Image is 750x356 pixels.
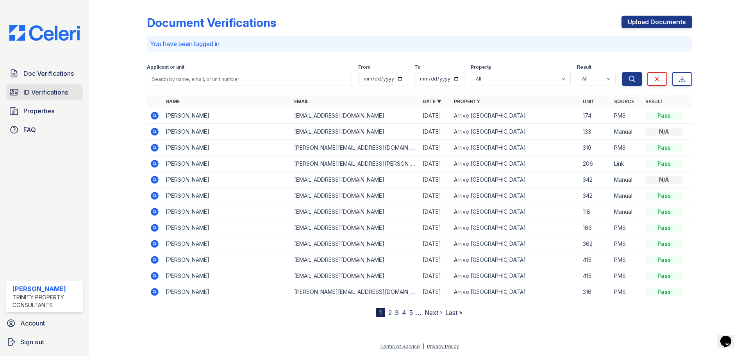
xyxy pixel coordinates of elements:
td: 206 [580,156,611,172]
span: Properties [23,106,54,116]
div: Pass [645,112,683,120]
td: 342 [580,172,611,188]
td: PMS [611,252,642,268]
a: 3 [395,309,399,317]
div: Pass [645,256,683,264]
td: [DATE] [420,284,451,300]
td: [PERSON_NAME] [162,268,291,284]
td: Arrive [GEOGRAPHIC_DATA] [451,204,579,220]
td: [DATE] [420,188,451,204]
a: 5 [409,309,413,317]
a: Properties [6,103,83,119]
td: [DATE] [420,220,451,236]
td: PMS [611,268,642,284]
a: 4 [402,309,406,317]
a: Property [454,98,480,104]
td: Arrive [GEOGRAPHIC_DATA] [451,188,579,204]
td: Manual [611,172,642,188]
td: 166 [580,220,611,236]
label: Property [471,64,491,70]
span: Account [20,318,45,328]
label: From [358,64,370,70]
div: Document Verifications [147,16,276,30]
td: 415 [580,268,611,284]
td: 415 [580,252,611,268]
td: [PERSON_NAME] [162,220,291,236]
td: [EMAIL_ADDRESS][DOMAIN_NAME] [291,268,420,284]
div: N/A [645,176,683,184]
td: [EMAIL_ADDRESS][DOMAIN_NAME] [291,220,420,236]
td: 118 [580,204,611,220]
td: [DATE] [420,124,451,140]
label: To [414,64,421,70]
img: CE_Logo_Blue-a8612792a0a2168367f1c8372b55b34899dd931a85d93a1a3d3e32e68fde9ad4.png [3,25,86,41]
td: [DATE] [420,204,451,220]
td: [PERSON_NAME] [162,140,291,156]
div: | [423,343,424,349]
td: [PERSON_NAME][EMAIL_ADDRESS][DOMAIN_NAME] [291,140,420,156]
iframe: chat widget [717,325,742,348]
td: [DATE] [420,236,451,252]
td: Arrive [GEOGRAPHIC_DATA] [451,268,579,284]
span: … [416,308,421,317]
td: Link [611,156,642,172]
td: [PERSON_NAME] [162,172,291,188]
input: Search by name, email, or unit number [147,72,352,86]
div: [PERSON_NAME] [12,284,80,293]
td: PMS [611,220,642,236]
a: 2 [388,309,392,317]
td: Arrive [GEOGRAPHIC_DATA] [451,236,579,252]
td: [EMAIL_ADDRESS][DOMAIN_NAME] [291,204,420,220]
div: Pass [645,240,683,248]
div: Pass [645,160,683,168]
td: Arrive [GEOGRAPHIC_DATA] [451,220,579,236]
p: You have been logged in [150,39,689,48]
td: Manual [611,124,642,140]
td: Arrive [GEOGRAPHIC_DATA] [451,172,579,188]
td: [DATE] [420,172,451,188]
td: [PERSON_NAME][EMAIL_ADDRESS][PERSON_NAME][DOMAIN_NAME] [291,156,420,172]
td: [DATE] [420,140,451,156]
a: Terms of Service [380,343,420,349]
td: [EMAIL_ADDRESS][DOMAIN_NAME] [291,172,420,188]
td: Arrive [GEOGRAPHIC_DATA] [451,252,579,268]
a: Name [166,98,180,104]
a: Privacy Policy [427,343,459,349]
td: [EMAIL_ADDRESS][DOMAIN_NAME] [291,124,420,140]
td: [DATE] [420,268,451,284]
td: [PERSON_NAME] [162,204,291,220]
td: Arrive [GEOGRAPHIC_DATA] [451,140,579,156]
td: [PERSON_NAME] [162,188,291,204]
div: Pass [645,208,683,216]
td: PMS [611,236,642,252]
button: Sign out [3,334,86,350]
td: Manual [611,188,642,204]
td: [PERSON_NAME] [162,156,291,172]
a: Source [614,98,634,104]
td: [PERSON_NAME] [162,108,291,124]
td: [PERSON_NAME] [162,284,291,300]
span: Doc Verifications [23,69,74,78]
a: Doc Verifications [6,66,83,81]
td: Arrive [GEOGRAPHIC_DATA] [451,284,579,300]
td: [PERSON_NAME] [162,236,291,252]
td: [PERSON_NAME] [162,252,291,268]
td: Manual [611,204,642,220]
a: Last » [445,309,462,317]
a: Upload Documents [621,16,692,28]
a: Next › [425,309,442,317]
a: Date ▼ [423,98,441,104]
td: PMS [611,140,642,156]
td: [PERSON_NAME][EMAIL_ADDRESS][DOMAIN_NAME] [291,284,420,300]
td: 342 [580,188,611,204]
td: [EMAIL_ADDRESS][DOMAIN_NAME] [291,108,420,124]
td: [DATE] [420,252,451,268]
a: Result [645,98,664,104]
td: [PERSON_NAME] [162,124,291,140]
td: 316 [580,284,611,300]
a: ID Verifications [6,84,83,100]
span: Sign out [20,337,44,347]
div: Pass [645,144,683,152]
td: Arrive [GEOGRAPHIC_DATA] [451,108,579,124]
td: [DATE] [420,156,451,172]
